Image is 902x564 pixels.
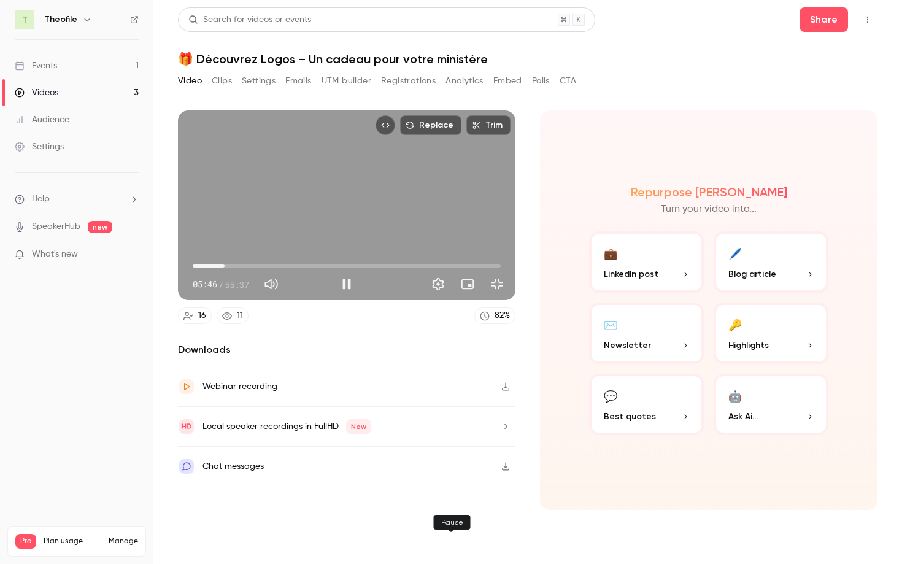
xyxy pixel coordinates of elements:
[212,71,232,91] button: Clips
[400,115,461,135] button: Replace
[604,410,656,423] span: Best quotes
[259,272,283,296] button: Mute
[15,141,64,153] div: Settings
[15,60,57,72] div: Events
[198,309,206,322] div: 16
[455,272,480,296] button: Turn on miniplayer
[202,459,264,474] div: Chat messages
[178,307,212,324] a: 16
[493,71,522,91] button: Embed
[589,303,704,364] button: ✉️Newsletter
[800,7,848,32] button: Share
[474,307,515,324] a: 82%
[728,244,742,263] div: 🖊️
[32,220,80,233] a: SpeakerHub
[334,272,359,296] button: Pause
[604,339,651,352] span: Newsletter
[532,71,550,91] button: Polls
[466,115,511,135] button: Trim
[714,303,828,364] button: 🔑Highlights
[560,71,576,91] button: CTA
[589,374,704,435] button: 💬Best quotes
[44,536,101,546] span: Plan usage
[237,309,243,322] div: 11
[728,410,758,423] span: Ask Ai...
[485,272,509,296] button: Exit full screen
[381,71,436,91] button: Registrations
[604,244,617,263] div: 💼
[193,278,249,291] div: 05:46
[202,379,277,394] div: Webinar recording
[225,278,249,291] span: 55:37
[44,14,77,26] h6: Theofile
[728,339,769,352] span: Highlights
[88,221,112,233] span: new
[242,71,276,91] button: Settings
[728,268,776,280] span: Blog article
[15,534,36,549] span: Pro
[631,185,787,199] h2: Repurpose [PERSON_NAME]
[728,315,742,334] div: 🔑
[218,278,223,291] span: /
[217,307,249,324] a: 11
[32,193,50,206] span: Help
[728,386,742,405] div: 🤖
[426,272,450,296] button: Settings
[178,52,877,66] h1: 🎁 Découvrez Logos – Un cadeau pour votre ministère
[661,202,757,217] p: Turn your video into...
[178,342,515,357] h2: Downloads
[178,71,202,91] button: Video
[285,71,311,91] button: Emails
[714,231,828,293] button: 🖊️Blog article
[858,10,877,29] button: Top Bar Actions
[714,374,828,435] button: 🤖Ask Ai...
[322,71,371,91] button: UTM builder
[445,71,484,91] button: Analytics
[193,278,217,291] span: 05:46
[15,87,58,99] div: Videos
[434,515,471,530] div: Pause
[22,14,28,26] span: T
[15,114,69,126] div: Audience
[124,249,139,260] iframe: Noticeable Trigger
[15,193,139,206] li: help-dropdown-opener
[604,268,658,280] span: LinkedIn post
[376,115,395,135] button: Embed video
[188,14,311,26] div: Search for videos or events
[346,419,371,434] span: New
[202,419,371,434] div: Local speaker recordings in FullHD
[589,231,704,293] button: 💼LinkedIn post
[604,315,617,334] div: ✉️
[495,309,510,322] div: 82 %
[109,536,138,546] a: Manage
[32,248,78,261] span: What's new
[604,386,617,405] div: 💬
